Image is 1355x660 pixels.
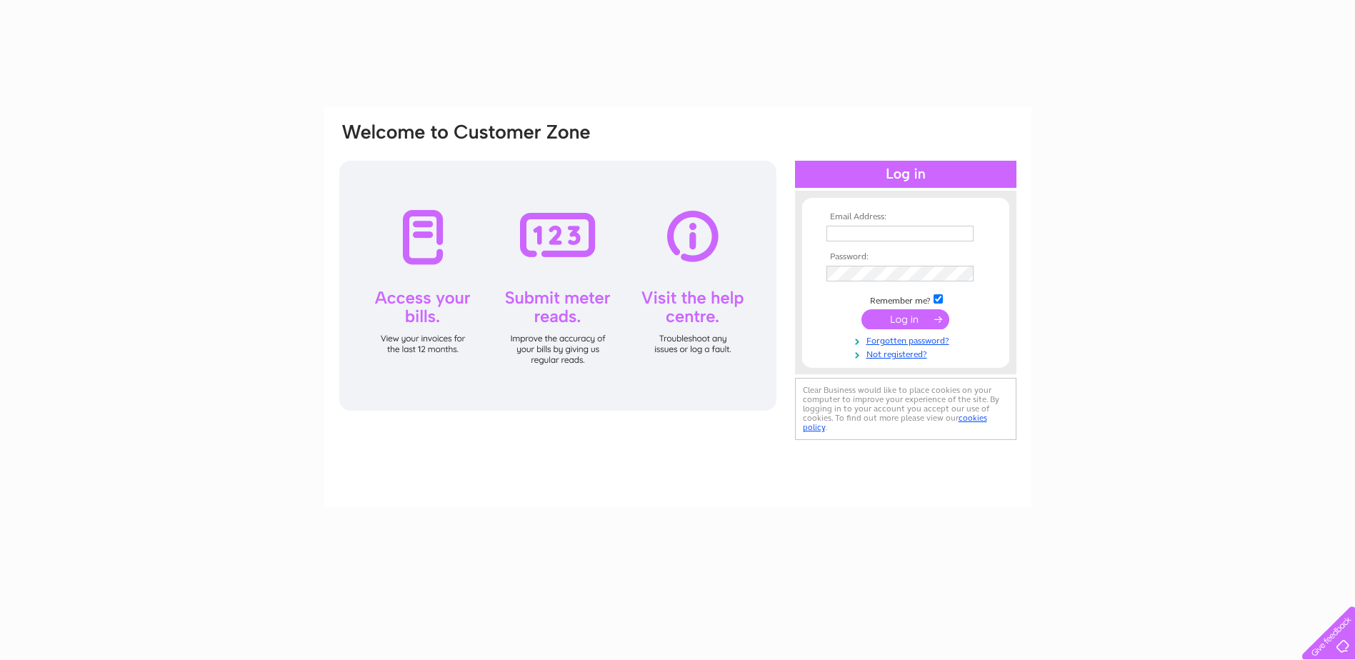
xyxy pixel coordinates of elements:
[803,413,987,432] a: cookies policy
[861,309,949,329] input: Submit
[823,252,989,262] th: Password:
[823,212,989,222] th: Email Address:
[795,378,1016,440] div: Clear Business would like to place cookies on your computer to improve your experience of the sit...
[826,346,989,360] a: Not registered?
[826,333,989,346] a: Forgotten password?
[823,292,989,306] td: Remember me?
